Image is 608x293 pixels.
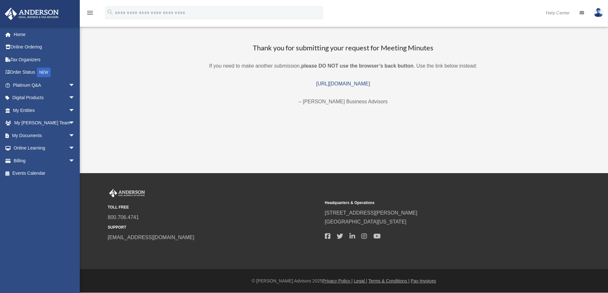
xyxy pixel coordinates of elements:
a: 800.706.4741 [108,215,139,220]
i: search [107,9,114,16]
span: arrow_drop_down [69,154,81,167]
a: Home [4,28,85,41]
a: Billingarrow_drop_down [4,154,85,167]
a: Legal | [354,278,367,283]
div: NEW [37,68,51,77]
a: Privacy Policy | [322,278,353,283]
a: My Entitiesarrow_drop_down [4,104,85,117]
p: If you need to make another submission, . Use the link below instead: [105,62,582,70]
span: arrow_drop_down [69,142,81,155]
img: User Pic [594,8,603,17]
a: Digital Productsarrow_drop_down [4,92,85,104]
i: menu [86,9,94,17]
a: Events Calendar [4,167,85,180]
span: arrow_drop_down [69,104,81,117]
a: [STREET_ADDRESS][PERSON_NAME] [325,210,417,216]
small: TOLL FREE [108,204,320,211]
a: Platinum Q&Aarrow_drop_down [4,79,85,92]
a: [GEOGRAPHIC_DATA][US_STATE] [325,219,407,224]
a: My [PERSON_NAME] Teamarrow_drop_down [4,117,85,129]
a: Online Ordering [4,41,85,54]
a: Order StatusNEW [4,66,85,79]
span: arrow_drop_down [69,92,81,105]
a: [URL][DOMAIN_NAME] [316,81,370,86]
a: Pay Invoices [411,278,436,283]
span: arrow_drop_down [69,79,81,92]
img: Anderson Advisors Platinum Portal [3,8,61,20]
span: arrow_drop_down [69,129,81,142]
p: – [PERSON_NAME] Business Advisors [105,97,582,106]
h3: Thank you for submitting your request for Meeting Minutes [105,43,582,53]
a: Terms & Conditions | [368,278,409,283]
small: SUPPORT [108,224,320,231]
div: © [PERSON_NAME] Advisors 2025 [80,277,608,285]
a: Online Learningarrow_drop_down [4,142,85,155]
a: Tax Organizers [4,53,85,66]
small: Headquarters & Operations [325,200,537,206]
a: [EMAIL_ADDRESS][DOMAIN_NAME] [108,235,194,240]
a: menu [86,11,94,17]
b: please DO NOT use the browser’s back button [301,63,413,69]
a: My Documentsarrow_drop_down [4,129,85,142]
span: arrow_drop_down [69,117,81,130]
img: Anderson Advisors Platinum Portal [108,189,146,197]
